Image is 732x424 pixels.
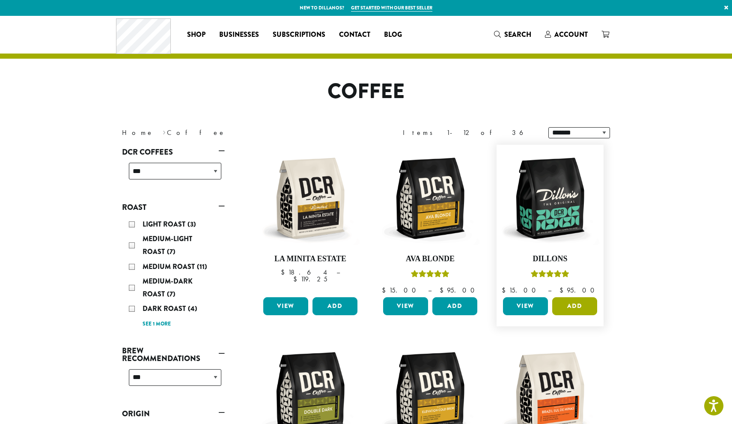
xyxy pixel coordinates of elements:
[197,262,207,272] span: (11)
[487,27,538,42] a: Search
[261,149,360,248] img: DCR-12oz-La-Minita-Estate-Stock-scaled.png
[122,145,225,159] a: DCR Coffees
[501,149,599,248] img: DCR-12oz-Dillons-Stock-scaled.png
[122,159,225,190] div: DCR Coffees
[432,297,477,315] button: Add
[440,286,479,295] bdi: 95.00
[384,30,402,40] span: Blog
[261,149,360,294] a: La Minita Estate
[122,128,154,137] a: Home
[293,275,301,284] span: $
[187,219,196,229] span: (3)
[116,79,616,104] h1: Coffee
[336,268,340,277] span: –
[382,286,389,295] span: $
[188,304,197,314] span: (4)
[122,215,225,333] div: Roast
[383,297,428,315] a: View
[122,128,353,138] nav: Breadcrumb
[187,30,205,40] span: Shop
[143,219,187,229] span: Light Roast
[339,30,370,40] span: Contact
[381,149,479,294] a: Ava BlondeRated 5.00 out of 5
[351,4,432,12] a: Get started with our best seller
[501,254,599,264] h4: Dillons
[143,320,171,328] a: See 1 more
[167,247,176,257] span: (7)
[504,30,531,39] span: Search
[554,30,588,39] span: Account
[293,275,327,284] bdi: 119.25
[263,297,308,315] a: View
[143,304,188,314] span: Dark Roast
[411,269,449,282] div: Rated 5.00 out of 5
[502,286,509,295] span: $
[122,406,225,421] a: Origin
[261,254,360,264] h4: La Minita Estate
[312,297,357,315] button: Add
[281,268,328,277] bdi: 18.64
[502,286,540,295] bdi: 15.00
[122,343,225,366] a: Brew Recommendations
[281,268,288,277] span: $
[167,289,176,299] span: (7)
[428,286,431,295] span: –
[548,286,551,295] span: –
[531,269,569,282] div: Rated 5.00 out of 5
[143,234,192,257] span: Medium-Light Roast
[381,149,479,248] img: DCR-12oz-Ava-Blonde-Stock-scaled.png
[440,286,447,295] span: $
[122,200,225,215] a: Roast
[273,30,325,40] span: Subscriptions
[143,262,197,272] span: Medium Roast
[219,30,259,40] span: Businesses
[122,366,225,396] div: Brew Recommendations
[143,276,193,299] span: Medium-Dark Roast
[180,28,212,42] a: Shop
[559,286,598,295] bdi: 95.00
[382,286,420,295] bdi: 15.00
[559,286,567,295] span: $
[381,254,479,264] h4: Ava Blonde
[503,297,548,315] a: View
[163,125,166,138] span: ›
[552,297,597,315] button: Add
[403,128,536,138] div: Items 1-12 of 36
[501,149,599,294] a: DillonsRated 5.00 out of 5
